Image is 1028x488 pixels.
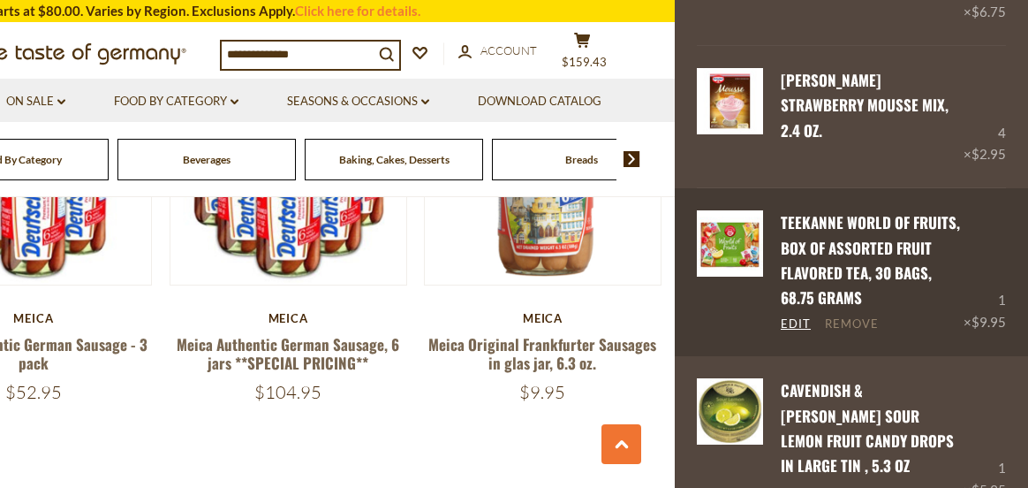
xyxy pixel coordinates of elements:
a: Teekanne World of Fruits, Box of Assorted Fruit Flavored Tea, 30 bags, 68.75 grams [781,211,960,309]
span: Account [480,43,537,57]
a: Cavendish & [PERSON_NAME] Sour Lemon Fruit Candy Drops in large Tin , 5.3 oz [781,379,954,477]
a: Dr. Oetker Strawberry Mousse Mix [697,68,763,166]
a: Breads [565,153,598,166]
div: Meica [170,311,407,325]
div: Meica [424,311,661,325]
span: $9.95 [519,381,565,403]
a: Teekanne World of Fruits Flavored Tea [697,210,763,333]
a: Download Catalog [478,92,601,111]
div: 4 × [964,68,1006,166]
a: Beverages [183,153,231,166]
div: 1 × [964,210,1006,333]
a: Baking, Cakes, Desserts [339,153,450,166]
a: Remove [825,316,879,332]
span: $6.75 [971,4,1006,19]
button: $159.43 [556,32,608,76]
img: Teekanne World of Fruits Flavored Tea [697,210,763,277]
a: Click here for details. [295,3,420,19]
img: Dr. Oetker Strawberry Mousse Mix [697,68,763,134]
a: [PERSON_NAME] Strawberry Mousse Mix, 2.4 oz. [781,69,949,141]
a: Meica Original Frankfurter Sausages in glas jar, 6.3 oz. [428,333,656,374]
span: $9.95 [971,314,1006,330]
span: $159.43 [562,55,607,69]
img: Cavendish & Harvey Lemon Fruit Candy Drops [697,378,763,445]
a: Seasons & Occasions [287,92,429,111]
span: $52.95 [5,381,62,403]
span: $104.95 [254,381,321,403]
a: Meica Authentic German Sausage, 6 jars **SPECIAL PRICING** [177,333,399,374]
a: On Sale [6,92,65,111]
span: $2.95 [971,146,1006,162]
a: Account [458,42,537,61]
img: next arrow [624,151,640,167]
a: Food By Category [114,92,238,111]
a: Edit [781,316,811,332]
